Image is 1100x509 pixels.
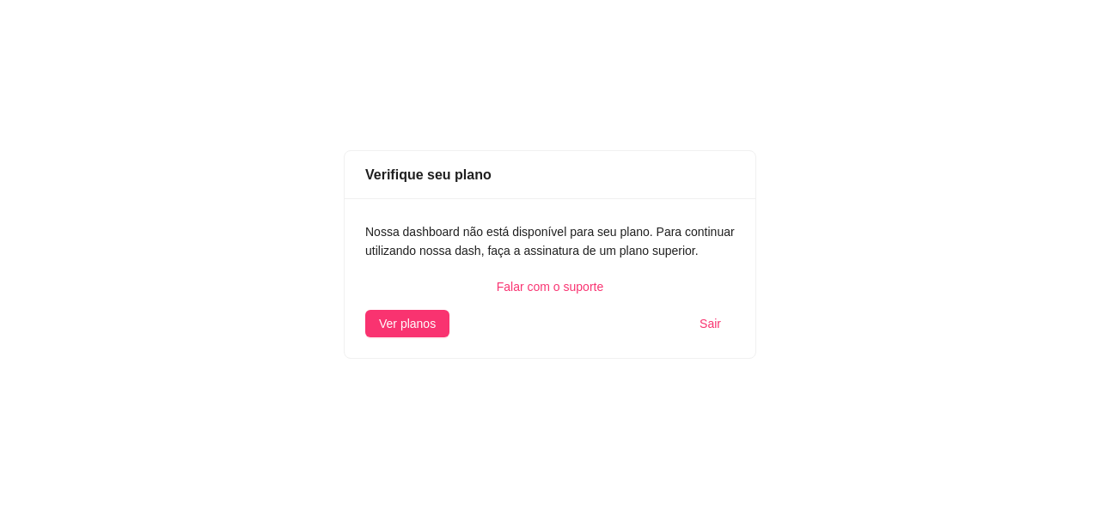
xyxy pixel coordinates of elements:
[700,314,721,333] span: Sair
[365,310,449,337] button: Ver planos
[365,222,735,260] div: Nossa dashboard não está disponível para seu plano. Para continuar utilizando nossa dash, faça a ...
[686,310,735,337] button: Sair
[379,314,436,333] span: Ver planos
[365,277,735,296] a: Falar com o suporte
[365,164,735,185] div: Verifique seu plano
